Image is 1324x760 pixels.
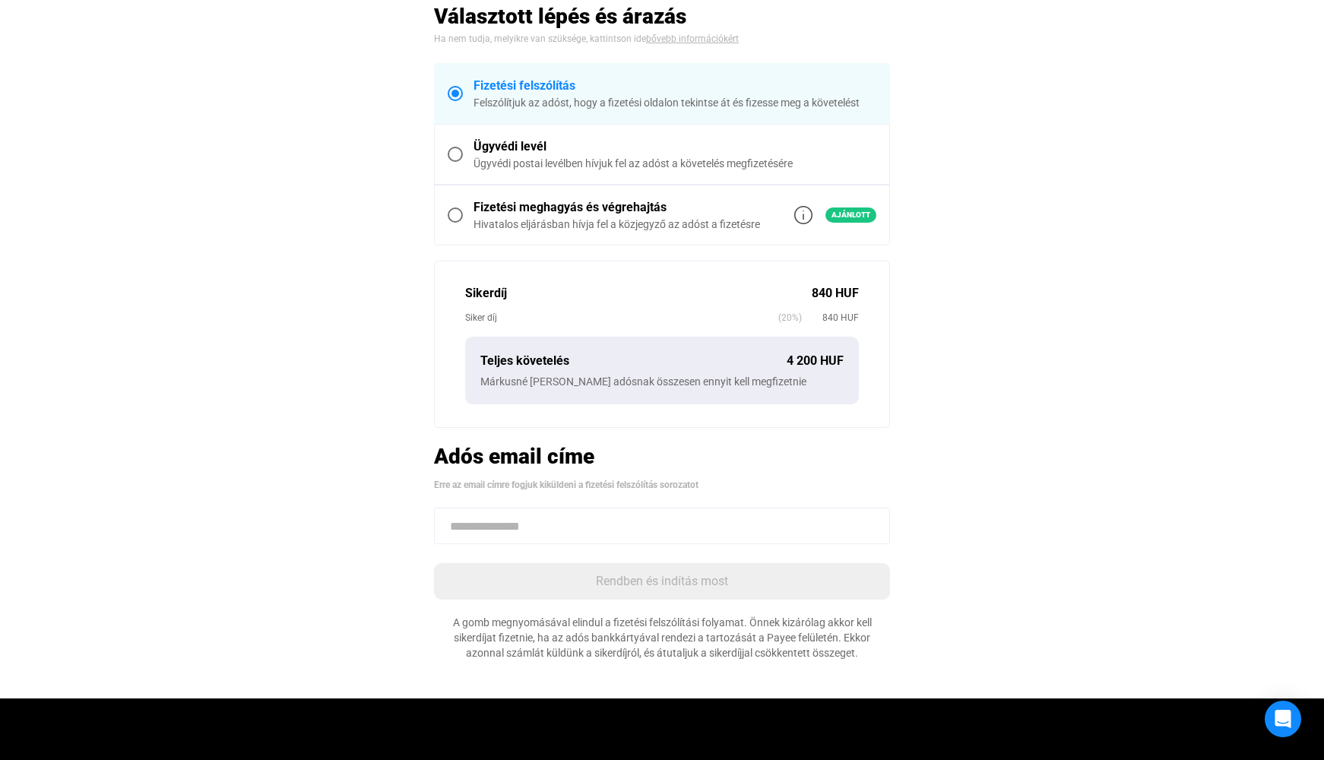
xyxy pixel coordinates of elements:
div: Sikerdíj [465,284,812,302]
div: 840 HUF [812,284,859,302]
div: Fizetési meghagyás és végrehajtás [474,198,760,217]
div: 4 200 HUF [787,352,844,370]
div: Rendben és indítás most [439,572,885,591]
a: bővebb információkért [646,33,739,44]
a: info-grey-outlineAjánlott [794,206,876,224]
h2: Adós email címe [434,443,890,470]
div: Felszólítjuk az adóst, hogy a fizetési oldalon tekintse át és fizesse meg a követelést [474,95,876,110]
span: 840 HUF [802,310,859,325]
div: Ügyvédi levél [474,138,876,156]
span: (20%) [778,310,802,325]
div: Ügyvédi postai levélben hívjuk fel az adóst a követelés megfizetésére [474,156,876,171]
div: Teljes követelés [480,352,787,370]
div: Fizetési felszólítás [474,77,876,95]
div: Hivatalos eljárásban hívja fel a közjegyző az adóst a fizetésre [474,217,760,232]
span: Ha nem tudja, melyikre van szüksége, kattintson ide [434,33,646,44]
div: A gomb megnyomásával elindul a fizetési felszólítási folyamat. Önnek kizárólag akkor kell sikerdí... [434,615,890,660]
div: Erre az email címre fogjuk kiküldeni a fizetési felszólítás sorozatot [434,477,890,492]
div: Open Intercom Messenger [1265,701,1301,737]
h2: Választott lépés és árazás [434,3,890,30]
img: info-grey-outline [794,206,812,224]
div: Siker díj [465,310,778,325]
span: Ajánlott [825,207,876,223]
button: Rendben és indítás most [434,563,890,600]
div: Márkusné [PERSON_NAME] adósnak összesen ennyit kell megfizetnie [480,374,844,389]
